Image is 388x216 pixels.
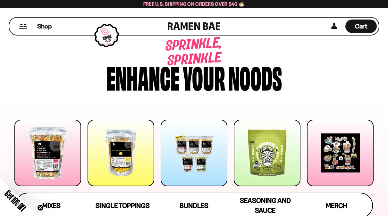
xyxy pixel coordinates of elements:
[228,61,282,92] div: noods
[37,22,52,31] span: Shop
[106,61,180,92] div: Enhance
[345,18,377,35] a: Cart
[183,61,225,92] div: your
[240,196,291,214] span: Seasoning and Sauce
[19,24,28,29] button: Mobile Menu Trigger
[355,22,367,30] span: Cart
[37,20,52,33] a: Shop
[3,188,28,213] span: Get 10% Off
[326,202,347,210] span: Merch
[96,202,150,210] span: Single Toppings
[37,204,44,211] button: Close teaser
[42,202,61,210] span: Mixes
[143,1,245,7] span: Free U.S. Shipping on Orders over $40 🍜
[180,202,208,210] span: Bundles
